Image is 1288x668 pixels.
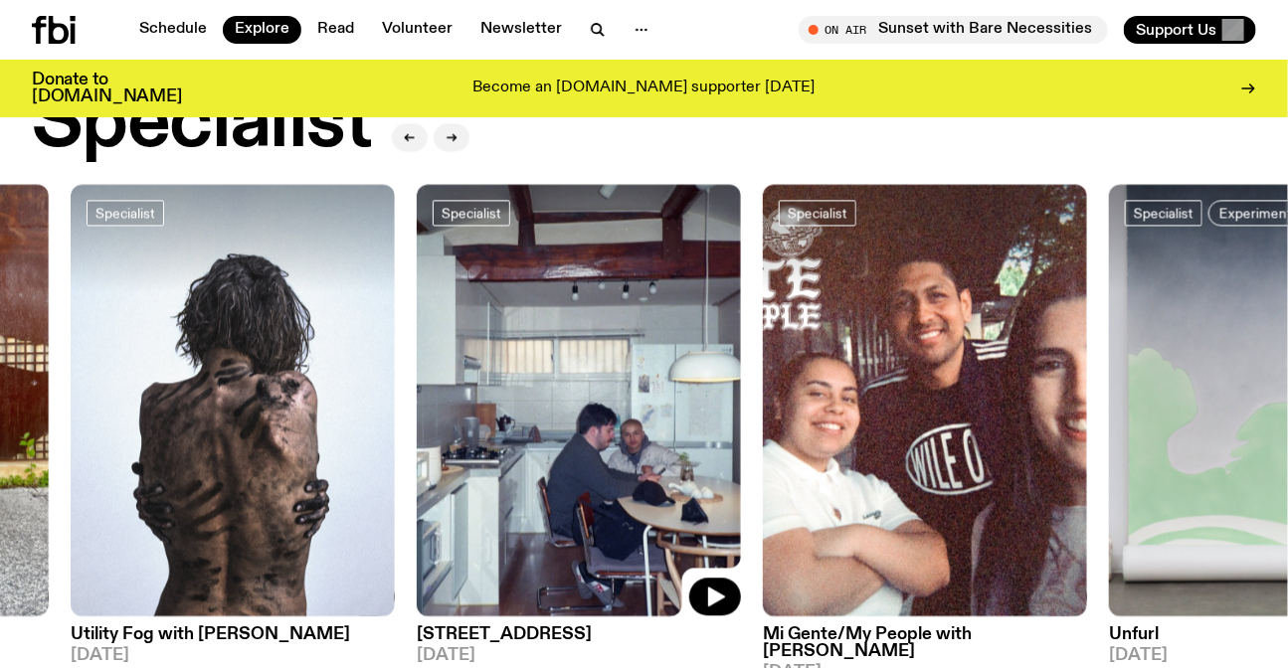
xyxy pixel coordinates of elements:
[1134,205,1194,220] span: Specialist
[417,626,741,643] h3: [STREET_ADDRESS]
[433,200,510,226] a: Specialist
[468,16,574,44] a: Newsletter
[442,205,501,220] span: Specialist
[1124,16,1256,44] button: Support Us
[779,200,856,226] a: Specialist
[417,647,741,664] span: [DATE]
[127,16,219,44] a: Schedule
[305,16,366,44] a: Read
[788,205,847,220] span: Specialist
[71,647,395,664] span: [DATE]
[1136,21,1216,39] span: Support Us
[417,184,741,616] img: Pat sits at a dining table with his profile facing the camera. Rhea sits to his left facing the c...
[71,616,395,664] a: Utility Fog with [PERSON_NAME][DATE]
[1125,200,1202,226] a: Specialist
[71,184,395,616] img: Cover of Leese's album Δ
[32,86,372,162] h2: Specialist
[473,80,816,97] p: Become an [DOMAIN_NAME] supporter [DATE]
[370,16,464,44] a: Volunteer
[95,205,155,220] span: Specialist
[223,16,301,44] a: Explore
[763,626,1087,660] h3: Mi Gente/My People with [PERSON_NAME]
[799,16,1108,44] button: On AirSunset with Bare Necessities
[71,626,395,643] h3: Utility Fog with [PERSON_NAME]
[87,200,164,226] a: Specialist
[32,72,182,105] h3: Donate to [DOMAIN_NAME]
[417,616,741,664] a: [STREET_ADDRESS][DATE]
